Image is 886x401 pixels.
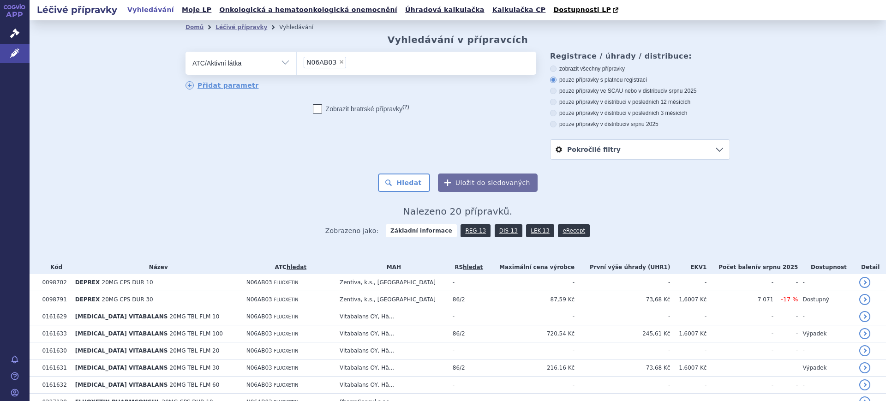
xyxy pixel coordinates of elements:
[798,325,855,342] td: Výpadek
[246,347,272,354] span: N06AB03
[170,330,223,337] span: 20MG TBL FLM 100
[575,359,670,377] td: 73,68 Kč
[335,291,448,308] td: Zentiva, k.s., [GEOGRAPHIC_DATA]
[170,313,220,320] span: 20MG TBL FLM 10
[216,24,267,30] a: Léčivé přípravky
[75,279,100,286] span: DEPREX
[179,4,214,16] a: Moje LP
[279,20,325,34] li: Vyhledávání
[670,325,706,342] td: 1,6007 Kč
[551,140,730,159] a: Pokročilé filtry
[170,382,220,388] span: 20MG TBL FLM 60
[706,260,798,274] th: Počet balení
[125,4,177,16] a: Vyhledávání
[30,3,125,16] h2: Léčivé přípravky
[170,365,220,371] span: 20MG TBL FLM 30
[485,359,575,377] td: 216,16 Kč
[575,291,670,308] td: 73,68 Kč
[706,308,773,325] td: -
[246,382,272,388] span: N06AB03
[37,359,70,377] td: 0161631
[670,260,706,274] th: EKV1
[773,325,798,342] td: -
[216,4,400,16] a: Onkologická a hematoonkologická onemocnění
[798,274,855,291] td: -
[558,224,590,237] a: eRecept
[859,311,870,322] a: detail
[859,362,870,373] a: detail
[859,328,870,339] a: detail
[670,291,706,308] td: 1,6007 Kč
[706,274,773,291] td: -
[102,296,153,303] span: 20MG CPS DUR 30
[798,359,855,377] td: Výpadek
[575,377,670,394] td: -
[485,274,575,291] td: -
[402,4,487,16] a: Úhradová kalkulačka
[490,4,549,16] a: Kalkulačka CP
[448,274,485,291] td: -
[335,308,448,325] td: Vitabalans OY, Hä...
[706,342,773,359] td: -
[550,65,730,72] label: zobrazit všechny přípravky
[550,52,730,60] h3: Registrace / úhrady / distribuce:
[706,359,773,377] td: -
[37,377,70,394] td: 0161632
[186,24,204,30] a: Domů
[388,34,528,45] h2: Vyhledávání v přípravcích
[550,109,730,117] label: pouze přípravky v distribuci v posledních 3 měsících
[75,313,168,320] span: [MEDICAL_DATA] VITABALANS
[495,224,522,237] a: DIS-13
[75,347,168,354] span: [MEDICAL_DATA] VITABALANS
[551,4,623,17] a: Dostupnosti LP
[71,260,242,274] th: Název
[274,365,299,371] span: FLUOXETIN
[773,342,798,359] td: -
[670,308,706,325] td: -
[349,56,354,68] input: N06AB03
[453,365,465,371] span: 86/2
[859,277,870,288] a: detail
[448,260,485,274] th: RS
[448,342,485,359] td: -
[335,260,448,274] th: MAH
[575,308,670,325] td: -
[335,342,448,359] td: Vitabalans OY, Hä...
[773,359,798,377] td: -
[550,87,730,95] label: pouze přípravky ve SCAU nebo v distribuci
[798,377,855,394] td: -
[274,331,299,336] span: FLUOXETIN
[274,297,299,302] span: FLUOXETIN
[706,325,773,342] td: -
[246,365,272,371] span: N06AB03
[773,308,798,325] td: -
[485,325,575,342] td: 720,54 Kč
[575,260,670,274] th: První výše úhrady (UHR1)
[461,224,491,237] a: REG-13
[75,296,100,303] span: DEPREX
[859,379,870,390] a: detail
[37,274,70,291] td: 0098702
[37,342,70,359] td: 0161630
[378,174,430,192] button: Hledat
[670,274,706,291] td: -
[575,342,670,359] td: -
[670,342,706,359] td: -
[274,280,299,285] span: FLUOXETIN
[526,224,554,237] a: LEK-13
[335,274,448,291] td: Zentiva, k.s., [GEOGRAPHIC_DATA]
[37,325,70,342] td: 0161633
[706,291,773,308] td: 7 071
[37,308,70,325] td: 0161629
[386,224,457,237] strong: Základní informace
[246,313,272,320] span: N06AB03
[575,274,670,291] td: -
[274,348,299,353] span: FLUOXETIN
[402,104,409,110] abbr: (?)
[335,377,448,394] td: Vitabalans OY, Hä...
[75,330,168,337] span: [MEDICAL_DATA] VITABALANS
[453,330,465,337] span: 86/2
[186,81,259,90] a: Přidat parametr
[859,294,870,305] a: detail
[75,365,168,371] span: [MEDICAL_DATA] VITABALANS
